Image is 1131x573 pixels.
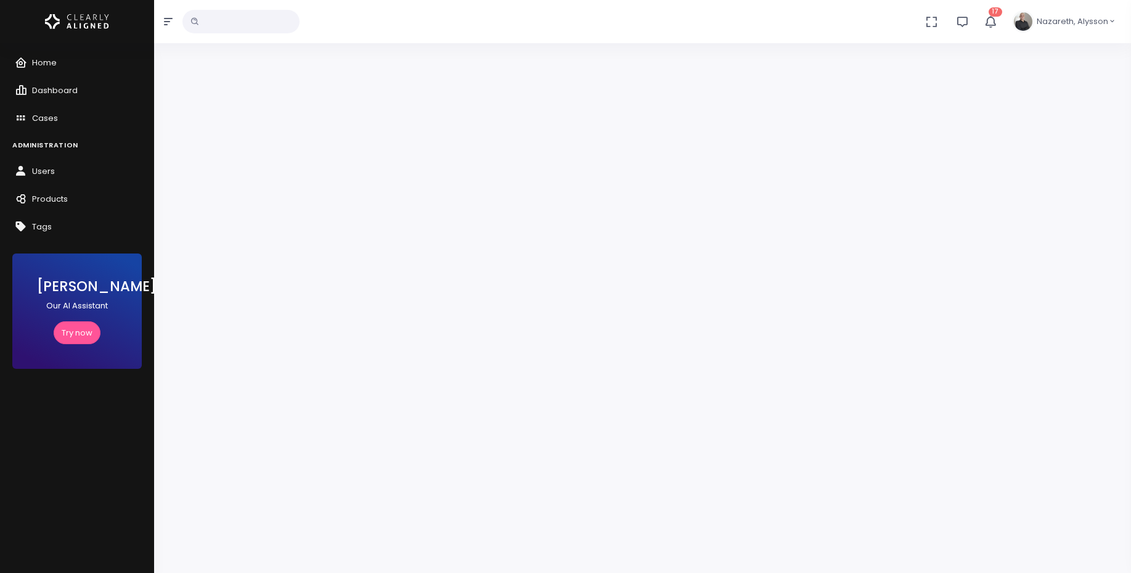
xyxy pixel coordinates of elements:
[32,85,78,96] span: Dashboard
[1037,15,1108,28] span: Nazareth, Alysson
[989,7,1002,17] span: 17
[32,165,55,177] span: Users
[37,300,117,312] p: Our AI Assistant
[37,278,117,295] h3: [PERSON_NAME]
[1012,10,1034,33] img: Header Avatar
[32,57,57,68] span: Home
[45,9,109,35] img: Logo Horizontal
[32,221,52,233] span: Tags
[32,112,58,124] span: Cases
[32,193,68,205] span: Products
[54,321,100,344] a: Try now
